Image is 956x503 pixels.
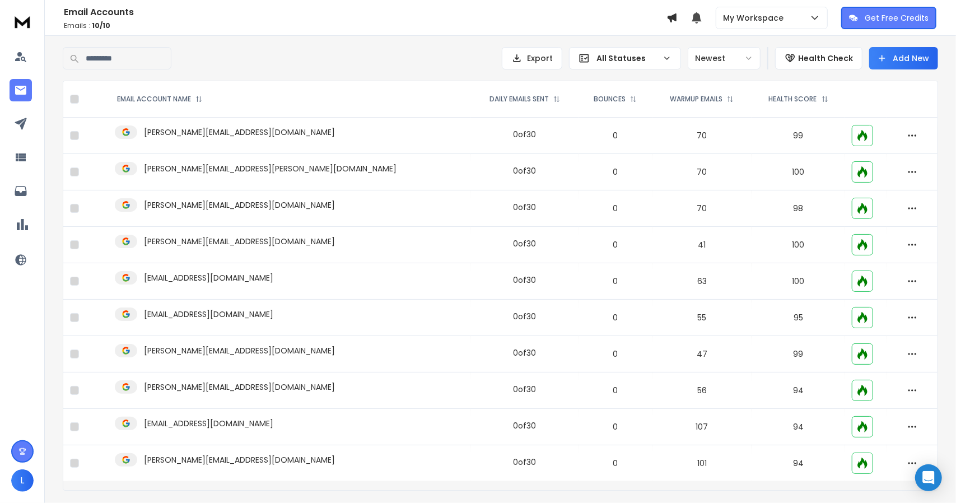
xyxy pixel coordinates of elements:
p: 0 [585,421,646,432]
p: 0 [585,312,646,323]
div: 0 of 30 [514,347,537,358]
div: 0 of 30 [514,311,537,322]
p: [PERSON_NAME][EMAIL_ADDRESS][PERSON_NAME][DOMAIN_NAME] [144,163,397,174]
button: Add New [869,47,938,69]
p: [PERSON_NAME][EMAIL_ADDRESS][DOMAIN_NAME] [144,199,335,211]
p: WARMUP EMAILS [670,95,722,104]
div: 0 of 30 [514,165,537,176]
p: All Statuses [596,53,658,64]
td: 99 [752,118,845,154]
p: [EMAIL_ADDRESS][DOMAIN_NAME] [144,309,273,320]
p: [PERSON_NAME][EMAIL_ADDRESS][DOMAIN_NAME] [144,127,335,138]
td: 70 [652,154,752,190]
td: 70 [652,118,752,154]
span: 10 / 10 [92,21,110,30]
td: 100 [752,263,845,300]
p: [PERSON_NAME][EMAIL_ADDRESS][DOMAIN_NAME] [144,236,335,247]
td: 99 [752,336,845,372]
td: 94 [752,409,845,445]
p: HEALTH SCORE [769,95,817,104]
p: 0 [585,239,646,250]
td: 94 [752,372,845,409]
p: [EMAIL_ADDRESS][DOMAIN_NAME] [144,272,273,283]
div: Open Intercom Messenger [915,464,942,491]
p: [PERSON_NAME][EMAIL_ADDRESS][DOMAIN_NAME] [144,454,335,465]
p: 0 [585,130,646,141]
td: 100 [752,227,845,263]
button: L [11,469,34,492]
p: [EMAIL_ADDRESS][DOMAIN_NAME] [144,418,273,429]
h1: Email Accounts [64,6,666,19]
p: 0 [585,276,646,287]
p: [PERSON_NAME][EMAIL_ADDRESS][DOMAIN_NAME] [144,345,335,356]
p: Get Free Credits [865,12,929,24]
td: 95 [752,300,845,336]
td: 70 [652,190,752,227]
p: 0 [585,385,646,396]
td: 100 [752,154,845,190]
td: 47 [652,336,752,372]
img: logo [11,11,34,32]
td: 56 [652,372,752,409]
div: 0 of 30 [514,274,537,286]
p: 0 [585,203,646,214]
td: 107 [652,409,752,445]
div: 0 of 30 [514,129,537,140]
div: 0 of 30 [514,420,537,431]
button: Newest [688,47,761,69]
p: My Workspace [723,12,788,24]
td: 41 [652,227,752,263]
p: 0 [585,348,646,360]
p: DAILY EMAILS SENT [489,95,549,104]
div: 0 of 30 [514,384,537,395]
div: 0 of 30 [514,457,537,468]
p: Emails : [64,21,666,30]
td: 55 [652,300,752,336]
p: BOUNCES [594,95,626,104]
td: 63 [652,263,752,300]
div: 0 of 30 [514,238,537,249]
button: Export [502,47,562,69]
button: Get Free Credits [841,7,936,29]
p: Health Check [798,53,853,64]
p: 0 [585,458,646,469]
td: 98 [752,190,845,227]
td: 94 [752,445,845,482]
td: 101 [652,445,752,482]
div: 0 of 30 [514,202,537,213]
button: Health Check [775,47,862,69]
div: EMAIL ACCOUNT NAME [117,95,202,104]
p: [PERSON_NAME][EMAIL_ADDRESS][DOMAIN_NAME] [144,381,335,393]
p: 0 [585,166,646,178]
